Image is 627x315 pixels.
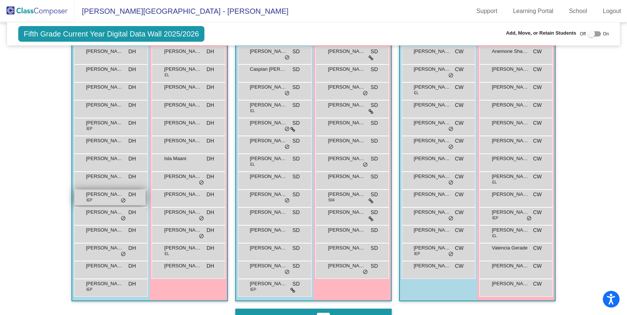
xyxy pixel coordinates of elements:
[492,173,529,180] span: [PERSON_NAME]
[455,137,464,145] span: CW
[121,216,126,222] span: do_not_disturb_alt
[492,262,529,270] span: [PERSON_NAME]
[414,226,451,234] span: [PERSON_NAME]
[207,119,214,127] span: DH
[164,66,201,73] span: [PERSON_NAME]
[86,226,123,234] span: [PERSON_NAME]
[86,155,123,162] span: [PERSON_NAME]
[86,137,123,144] span: [PERSON_NAME]
[371,137,378,145] span: SD
[250,191,287,198] span: [PERSON_NAME] [PERSON_NAME]
[448,126,453,132] span: do_not_disturb_alt
[414,90,418,96] span: EL
[414,251,420,257] span: IEP
[371,48,378,55] span: SD
[86,83,123,91] span: [PERSON_NAME]
[371,155,378,163] span: SD
[533,119,542,127] span: CW
[86,287,92,292] span: IEP
[165,251,169,257] span: EL
[128,137,136,145] span: DH
[455,66,464,73] span: CW
[492,226,529,234] span: [PERSON_NAME]
[293,101,300,109] span: SD
[86,280,123,287] span: [PERSON_NAME]
[86,173,123,180] span: [PERSON_NAME]
[250,280,287,287] span: [PERSON_NAME]
[371,83,378,91] span: SD
[448,73,453,79] span: do_not_disturb_alt
[250,137,287,144] span: [PERSON_NAME]
[199,233,204,239] span: do_not_disturb_alt
[455,262,464,270] span: CW
[371,173,378,181] span: SD
[471,5,503,17] a: Support
[455,191,464,198] span: CW
[207,137,214,145] span: DH
[455,48,464,55] span: CW
[164,48,201,55] span: [PERSON_NAME]
[328,173,365,180] span: [PERSON_NAME]
[128,83,136,91] span: DH
[86,262,123,270] span: [PERSON_NAME]
[455,173,464,181] span: CW
[328,83,365,91] span: [PERSON_NAME]
[533,137,542,145] span: CW
[448,180,453,186] span: do_not_disturb_alt
[448,251,453,257] span: do_not_disturb_alt
[455,209,464,216] span: CW
[128,262,136,270] span: DH
[293,48,300,55] span: SD
[328,262,365,270] span: [PERSON_NAME]
[164,191,201,198] span: [PERSON_NAME]
[293,155,300,163] span: SD
[492,119,529,127] span: [PERSON_NAME]
[284,90,290,96] span: do_not_disturb_alt
[328,197,335,203] span: 504
[371,101,378,109] span: SD
[414,209,451,216] span: [PERSON_NAME]
[250,48,287,55] span: [PERSON_NAME]
[371,226,378,234] span: SD
[250,155,287,162] span: [PERSON_NAME]
[284,55,290,61] span: do_not_disturb_alt
[455,83,464,91] span: CW
[492,137,529,144] span: [PERSON_NAME]
[455,226,464,234] span: CW
[371,209,378,216] span: SD
[86,191,123,198] span: [PERSON_NAME] [PERSON_NAME]
[492,83,529,91] span: [PERSON_NAME]
[128,119,136,127] span: DH
[414,262,451,270] span: [PERSON_NAME]
[328,137,365,144] span: [PERSON_NAME]
[293,209,300,216] span: SD
[455,119,464,127] span: CW
[492,215,498,221] span: IEP
[207,83,214,91] span: DH
[526,216,532,222] span: do_not_disturb_alt
[533,48,542,55] span: CW
[284,198,290,204] span: do_not_disturb_alt
[250,226,287,234] span: [PERSON_NAME]
[128,155,136,163] span: DH
[533,155,542,163] span: CW
[492,179,497,185] span: EL
[284,269,290,275] span: do_not_disturb_alt
[492,280,529,287] span: [PERSON_NAME]
[86,66,123,73] span: [PERSON_NAME]
[448,144,453,150] span: do_not_disturb_alt
[250,262,287,270] span: [PERSON_NAME]
[492,66,529,73] span: [PERSON_NAME]
[128,244,136,252] span: DH
[164,119,201,127] span: [PERSON_NAME]
[492,191,529,198] span: [PERSON_NAME]
[250,101,287,109] span: [PERSON_NAME]
[164,244,201,252] span: [PERSON_NAME]
[328,48,365,55] span: [PERSON_NAME]
[293,191,300,198] span: SD
[128,226,136,234] span: DH
[563,5,593,17] a: School
[328,155,365,162] span: [PERSON_NAME]
[293,280,300,288] span: SD
[250,108,255,114] span: EL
